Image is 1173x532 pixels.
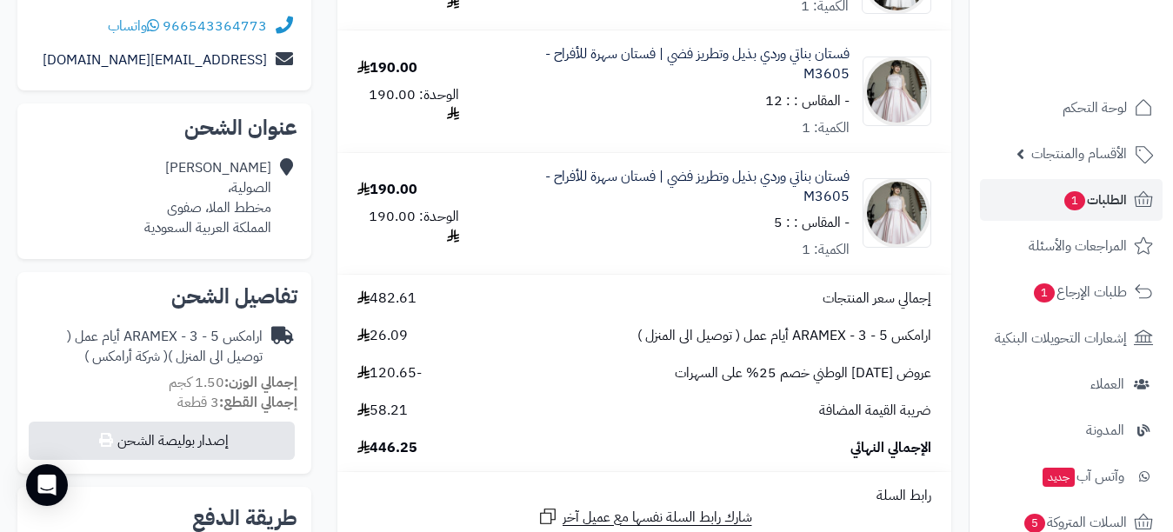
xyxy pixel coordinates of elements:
[84,346,168,367] span: ( شركة أرامكس )
[29,422,295,460] button: إصدار بوليصة الشحن
[1029,234,1127,258] span: المراجعات والأسئلة
[563,508,752,528] span: شارك رابط السلة نفسها مع عميل آخر
[637,326,931,346] span: ارامكس ARAMEX - 3 - 5 أيام عمل ( توصيل الى المنزل )
[1043,468,1075,487] span: جديد
[499,167,850,207] a: فستان بناتي وردي بذيل وتطريز فضي | فستان سهرة للأفراح - M3605
[1064,191,1085,210] span: 1
[192,508,297,529] h2: طريقة الدفع
[344,486,944,506] div: رابط السلة
[31,286,297,307] h2: تفاصيل الشحن
[499,44,850,84] a: فستان بناتي وردي بذيل وتطريز فضي | فستان سهرة للأفراح - M3605
[980,87,1163,129] a: لوحة التحكم
[224,372,297,393] strong: إجمالي الوزن:
[863,57,930,126] img: 1756220418-413A5139-90x90.jpeg
[43,50,267,70] a: [EMAIL_ADDRESS][DOMAIN_NAME]
[1086,418,1124,442] span: المدونة
[357,207,459,247] div: الوحدة: 190.00
[1041,464,1124,489] span: وآتس آب
[31,327,263,367] div: ارامكس ARAMEX - 3 - 5 أيام عمل ( توصيل الى المنزل )
[850,438,931,458] span: الإجمالي النهائي
[980,409,1163,451] a: المدونة
[357,401,408,421] span: 58.21
[1063,188,1127,212] span: الطلبات
[819,401,931,421] span: ضريبة القيمة المضافة
[357,85,459,125] div: الوحدة: 190.00
[980,456,1163,497] a: وآتس آبجديد
[823,289,931,309] span: إجمالي سعر المنتجات
[863,178,930,248] img: 1756220418-413A5139-90x90.jpeg
[802,240,850,260] div: الكمية: 1
[144,158,271,237] div: [PERSON_NAME] الصولية، مخطط الملا، صفوى المملكة العربية السعودية
[1031,142,1127,166] span: الأقسام والمنتجات
[357,58,417,78] div: 190.00
[765,90,850,111] small: - المقاس : : 12
[177,392,297,413] small: 3 قطعة
[108,16,159,37] a: واتساب
[219,392,297,413] strong: إجمالي القطع:
[1032,280,1127,304] span: طلبات الإرجاع
[357,363,422,383] span: -120.65
[995,326,1127,350] span: إشعارات التحويلات البنكية
[980,225,1163,267] a: المراجعات والأسئلة
[357,180,417,200] div: 190.00
[980,179,1163,221] a: الطلبات1
[1063,96,1127,120] span: لوحة التحكم
[357,326,408,346] span: 26.09
[357,438,417,458] span: 446.25
[1055,47,1156,83] img: logo-2.png
[169,372,297,393] small: 1.50 كجم
[357,289,417,309] span: 482.61
[774,212,850,233] small: - المقاس : : 5
[163,16,267,37] a: 966543364773
[1090,372,1124,396] span: العملاء
[675,363,931,383] span: عروض [DATE] الوطني خصم 25% على السهرات
[980,363,1163,405] a: العملاء
[980,271,1163,313] a: طلبات الإرجاع1
[26,464,68,506] div: Open Intercom Messenger
[31,117,297,138] h2: عنوان الشحن
[1034,283,1055,303] span: 1
[537,506,752,528] a: شارك رابط السلة نفسها مع عميل آخر
[980,317,1163,359] a: إشعارات التحويلات البنكية
[802,118,850,138] div: الكمية: 1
